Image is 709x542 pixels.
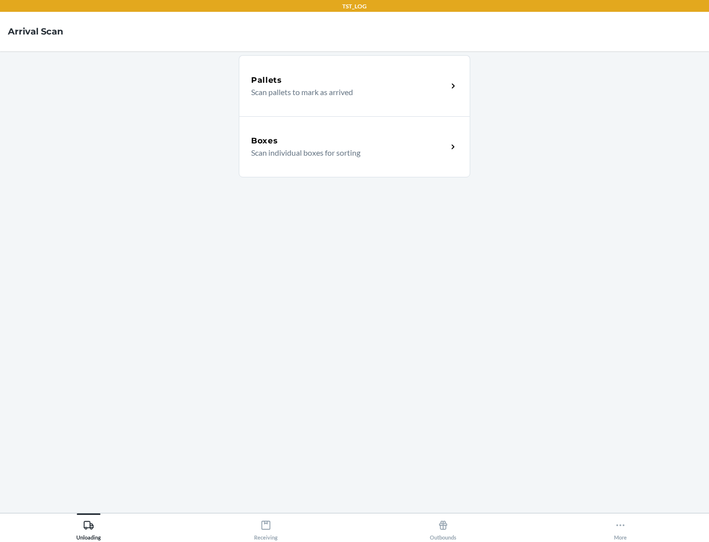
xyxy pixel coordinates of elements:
div: Unloading [76,516,101,541]
button: More [532,513,709,541]
h4: Arrival Scan [8,25,63,38]
a: BoxesScan individual boxes for sorting [239,116,470,177]
div: Receiving [254,516,278,541]
p: TST_LOG [342,2,367,11]
div: Outbounds [430,516,456,541]
div: More [614,516,627,541]
p: Scan pallets to mark as arrived [251,86,440,98]
button: Outbounds [354,513,532,541]
h5: Pallets [251,74,282,86]
p: Scan individual boxes for sorting [251,147,440,159]
a: PalletsScan pallets to mark as arrived [239,55,470,116]
button: Receiving [177,513,354,541]
h5: Boxes [251,135,278,147]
